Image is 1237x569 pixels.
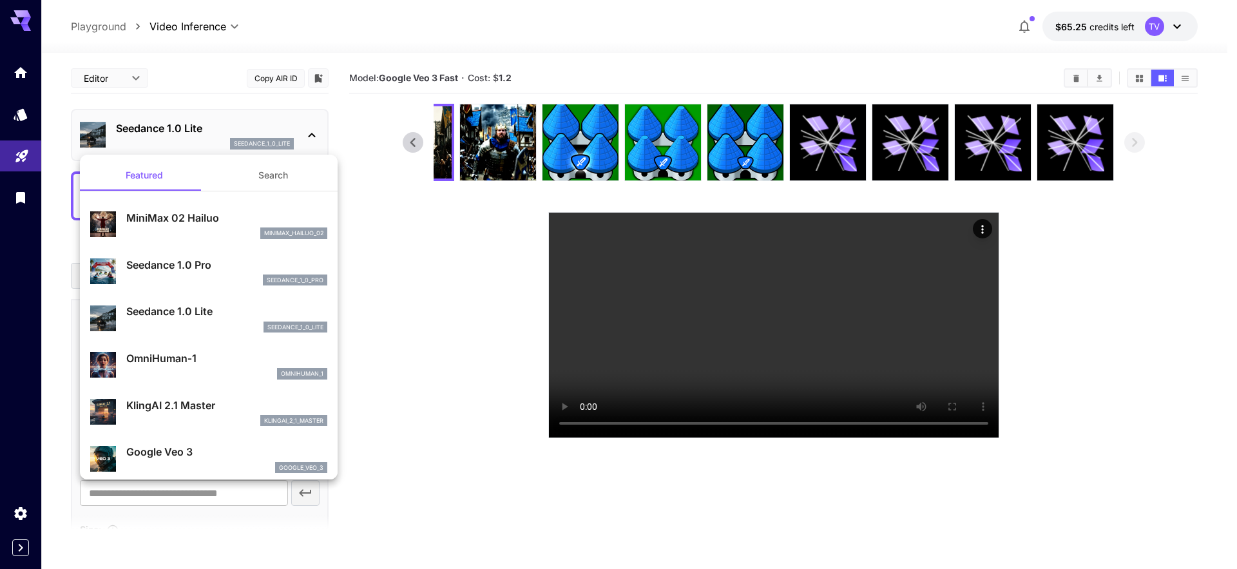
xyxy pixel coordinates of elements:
[126,257,327,273] p: Seedance 1.0 Pro
[267,276,323,285] p: seedance_1_0_pro
[126,210,327,226] p: MiniMax 02 Hailuo
[90,345,327,385] div: OmniHuman‑1omnihuman_1
[281,369,323,378] p: omnihuman_1
[209,160,338,191] button: Search
[126,444,327,459] p: Google Veo 3
[90,439,327,478] div: Google Veo 3google_veo_3
[90,252,327,291] div: Seedance 1.0 Proseedance_1_0_pro
[126,398,327,413] p: KlingAI 2.1 Master
[264,416,323,425] p: klingai_2_1_master
[126,351,327,366] p: OmniHuman‑1
[279,463,323,472] p: google_veo_3
[126,304,327,319] p: Seedance 1.0 Lite
[90,392,327,432] div: KlingAI 2.1 Masterklingai_2_1_master
[90,298,327,338] div: Seedance 1.0 Liteseedance_1_0_lite
[90,205,327,244] div: MiniMax 02 Hailuominimax_hailuo_02
[264,229,323,238] p: minimax_hailuo_02
[267,323,323,332] p: seedance_1_0_lite
[80,160,209,191] button: Featured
